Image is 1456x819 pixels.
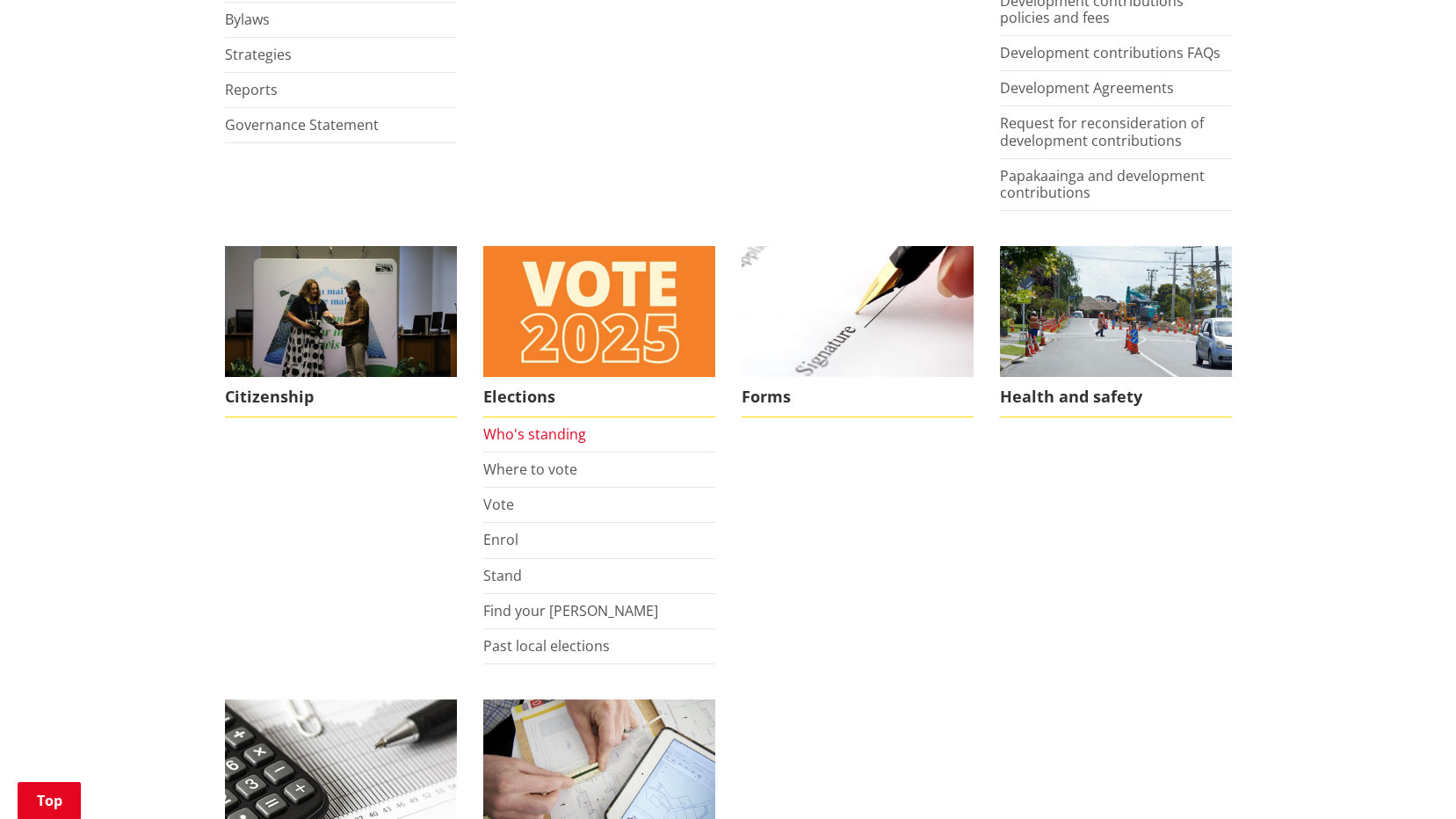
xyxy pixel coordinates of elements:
[483,495,514,514] a: Vote
[1000,78,1174,98] a: Development Agreements
[225,80,278,99] a: Reports
[483,377,715,417] span: Elections
[1000,246,1232,377] img: Health and safety
[742,246,974,417] a: Find a form to complete Forms
[483,246,715,377] img: Vote 2025
[1375,745,1438,808] iframe: Messenger Launcher
[1000,377,1232,417] span: Health and safety
[1000,166,1205,202] a: Papakaainga and development contributions
[225,10,270,29] a: Bylaws
[18,782,81,819] a: Top
[483,636,610,656] a: Past local elections
[483,424,586,444] a: Who's standing
[225,246,457,377] img: Citizenship Ceremony March 2023
[1000,43,1221,62] a: Development contributions FAQs
[483,530,518,549] a: Enrol
[225,377,457,417] span: Citizenship
[483,460,577,479] a: Where to vote
[1000,246,1232,417] a: Health and safety Health and safety
[483,601,658,620] a: Find your [PERSON_NAME]
[225,246,457,417] a: Citizenship Ceremony March 2023 Citizenship
[483,566,522,585] a: Stand
[225,115,379,134] a: Governance Statement
[742,246,974,377] img: Find a form to complete
[225,45,292,64] a: Strategies
[1000,113,1204,149] a: Request for reconsideration of development contributions
[742,377,974,417] span: Forms
[483,246,715,417] a: Elections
